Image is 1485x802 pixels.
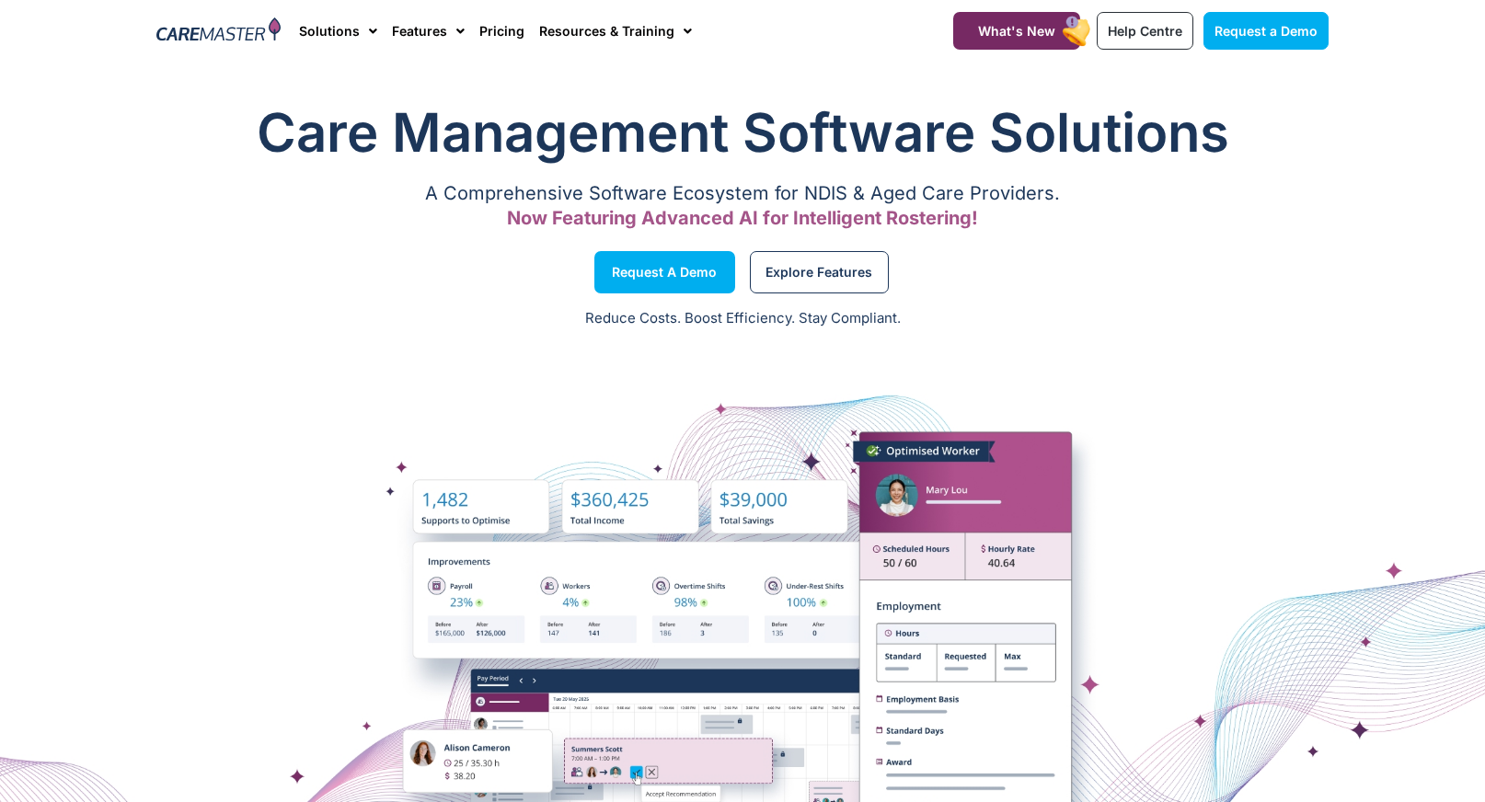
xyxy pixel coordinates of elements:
[594,251,735,293] a: Request a Demo
[11,308,1474,329] p: Reduce Costs. Boost Efficiency. Stay Compliant.
[1097,12,1193,50] a: Help Centre
[1214,23,1318,39] span: Request a Demo
[766,268,872,277] span: Explore Features
[750,251,889,293] a: Explore Features
[978,23,1055,39] span: What's New
[507,207,978,229] span: Now Featuring Advanced AI for Intelligent Rostering!
[156,188,1329,200] p: A Comprehensive Software Ecosystem for NDIS & Aged Care Providers.
[612,268,717,277] span: Request a Demo
[1203,12,1329,50] a: Request a Demo
[953,12,1080,50] a: What's New
[156,96,1329,169] h1: Care Management Software Solutions
[1108,23,1182,39] span: Help Centre
[156,17,281,45] img: CareMaster Logo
